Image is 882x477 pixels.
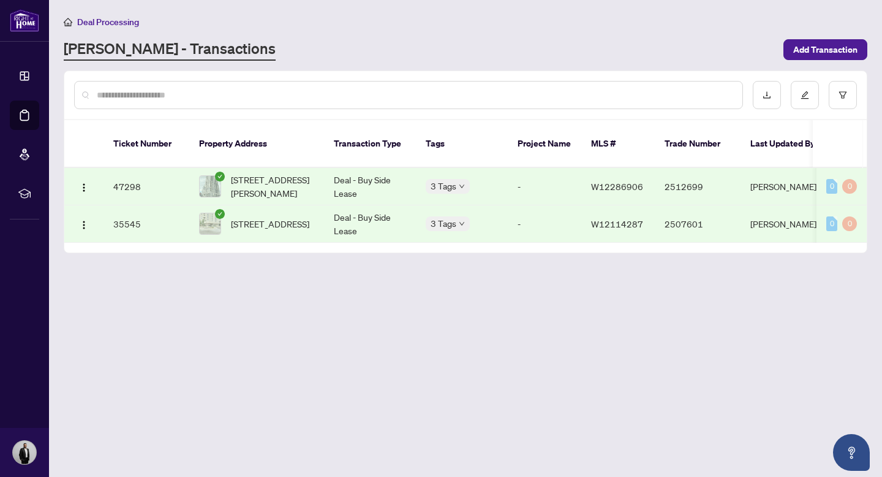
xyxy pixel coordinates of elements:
img: Logo [79,183,89,193]
td: [PERSON_NAME] [741,168,832,205]
td: 35545 [104,205,189,243]
span: 3 Tags [431,216,456,231]
span: check-circle [215,209,225,219]
span: W12114287 [591,218,643,229]
img: logo [10,9,39,32]
button: download [753,81,781,109]
td: 47298 [104,168,189,205]
div: 0 [842,216,857,231]
span: home [64,18,72,26]
img: Profile Icon [13,441,36,464]
th: Property Address [189,120,324,168]
span: check-circle [215,172,225,181]
span: [STREET_ADDRESS] [231,217,309,231]
span: 3 Tags [431,179,456,193]
th: Project Name [508,120,581,168]
td: - [508,205,581,243]
span: edit [801,91,809,99]
div: 0 [842,179,857,194]
th: Tags [416,120,508,168]
td: [PERSON_NAME] [741,205,832,243]
button: edit [791,81,819,109]
a: [PERSON_NAME] - Transactions [64,39,276,61]
span: Deal Processing [77,17,139,28]
span: Add Transaction [793,40,858,59]
th: Ticket Number [104,120,189,168]
span: filter [839,91,847,99]
span: down [459,183,465,189]
td: 2512699 [655,168,741,205]
img: thumbnail-img [200,213,221,234]
span: download [763,91,771,99]
div: 0 [826,216,837,231]
th: MLS # [581,120,655,168]
span: down [459,221,465,227]
img: thumbnail-img [200,176,221,197]
span: [STREET_ADDRESS][PERSON_NAME] [231,173,314,200]
button: filter [829,81,857,109]
td: - [508,168,581,205]
th: Transaction Type [324,120,416,168]
button: Open asap [833,434,870,471]
td: 2507601 [655,205,741,243]
button: Logo [74,214,94,234]
span: W12286906 [591,181,643,192]
div: 0 [826,179,837,194]
button: Logo [74,177,94,196]
th: Last Updated By [741,120,832,168]
button: Add Transaction [783,39,867,60]
td: Deal - Buy Side Lease [324,205,416,243]
img: Logo [79,220,89,230]
th: Trade Number [655,120,741,168]
td: Deal - Buy Side Lease [324,168,416,205]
